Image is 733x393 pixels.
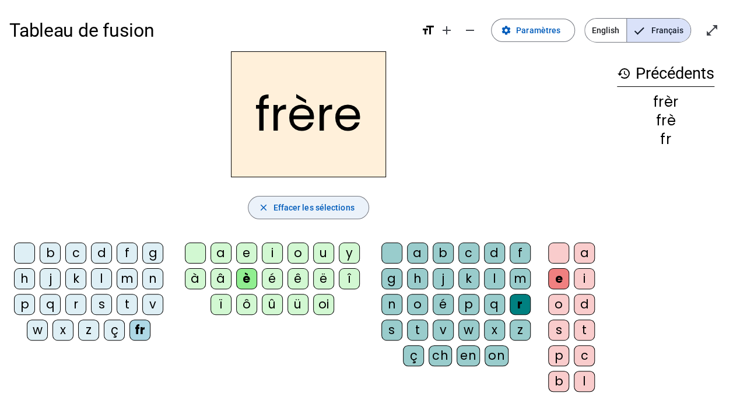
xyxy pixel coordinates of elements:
[287,294,308,315] div: ü
[548,371,569,392] div: b
[516,23,560,37] span: Paramètres
[40,268,61,289] div: j
[339,268,360,289] div: î
[262,268,283,289] div: é
[574,320,595,341] div: t
[548,294,569,315] div: o
[407,268,428,289] div: h
[313,294,334,315] div: oi
[117,294,138,315] div: t
[458,19,482,42] button: Diminuer la taille de la police
[211,294,232,315] div: ï
[236,243,257,264] div: e
[403,345,424,366] div: ç
[705,23,719,37] mat-icon: open_in_full
[617,61,714,87] h3: Précédents
[287,243,308,264] div: o
[584,18,691,43] mat-button-toggle-group: Language selection
[142,243,163,264] div: g
[211,268,232,289] div: â
[104,320,125,341] div: ç
[617,114,714,128] div: frè
[435,19,458,42] button: Augmenter la taille de la police
[574,371,595,392] div: l
[258,202,268,213] mat-icon: close
[700,19,724,42] button: Entrer en plein écran
[433,268,454,289] div: j
[381,268,402,289] div: g
[458,294,479,315] div: p
[142,294,163,315] div: v
[421,23,435,37] mat-icon: format_size
[262,243,283,264] div: i
[458,243,479,264] div: c
[52,320,73,341] div: x
[510,268,531,289] div: m
[484,294,505,315] div: q
[27,320,48,341] div: w
[185,268,206,289] div: à
[407,320,428,341] div: t
[458,320,479,341] div: w
[142,268,163,289] div: n
[236,294,257,315] div: ô
[574,294,595,315] div: d
[433,294,454,315] div: é
[273,201,354,215] span: Effacer les sélections
[231,51,386,177] h2: frère
[91,294,112,315] div: s
[627,19,690,42] span: Français
[491,19,575,42] button: Paramètres
[510,320,531,341] div: z
[381,294,402,315] div: n
[433,320,454,341] div: v
[14,294,35,315] div: p
[40,294,61,315] div: q
[40,243,61,264] div: b
[484,268,505,289] div: l
[78,320,99,341] div: z
[617,66,631,80] mat-icon: history
[91,268,112,289] div: l
[484,320,505,341] div: x
[117,243,138,264] div: f
[65,243,86,264] div: c
[14,268,35,289] div: h
[407,243,428,264] div: a
[457,345,480,366] div: en
[485,345,508,366] div: on
[117,268,138,289] div: m
[339,243,360,264] div: y
[458,268,479,289] div: k
[463,23,477,37] mat-icon: remove
[510,243,531,264] div: f
[262,294,283,315] div: û
[381,320,402,341] div: s
[313,243,334,264] div: u
[585,19,626,42] span: English
[548,345,569,366] div: p
[248,196,369,219] button: Effacer les sélections
[407,294,428,315] div: o
[65,294,86,315] div: r
[211,243,232,264] div: a
[429,345,452,366] div: ch
[9,12,412,49] h1: Tableau de fusion
[574,268,595,289] div: i
[287,268,308,289] div: ê
[236,268,257,289] div: è
[548,320,569,341] div: s
[313,268,334,289] div: ë
[440,23,454,37] mat-icon: add
[574,345,595,366] div: c
[617,132,714,146] div: fr
[574,243,595,264] div: a
[433,243,454,264] div: b
[484,243,505,264] div: d
[501,25,511,36] mat-icon: settings
[617,95,714,109] div: frèr
[548,268,569,289] div: e
[510,294,531,315] div: r
[129,320,150,341] div: fr
[91,243,112,264] div: d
